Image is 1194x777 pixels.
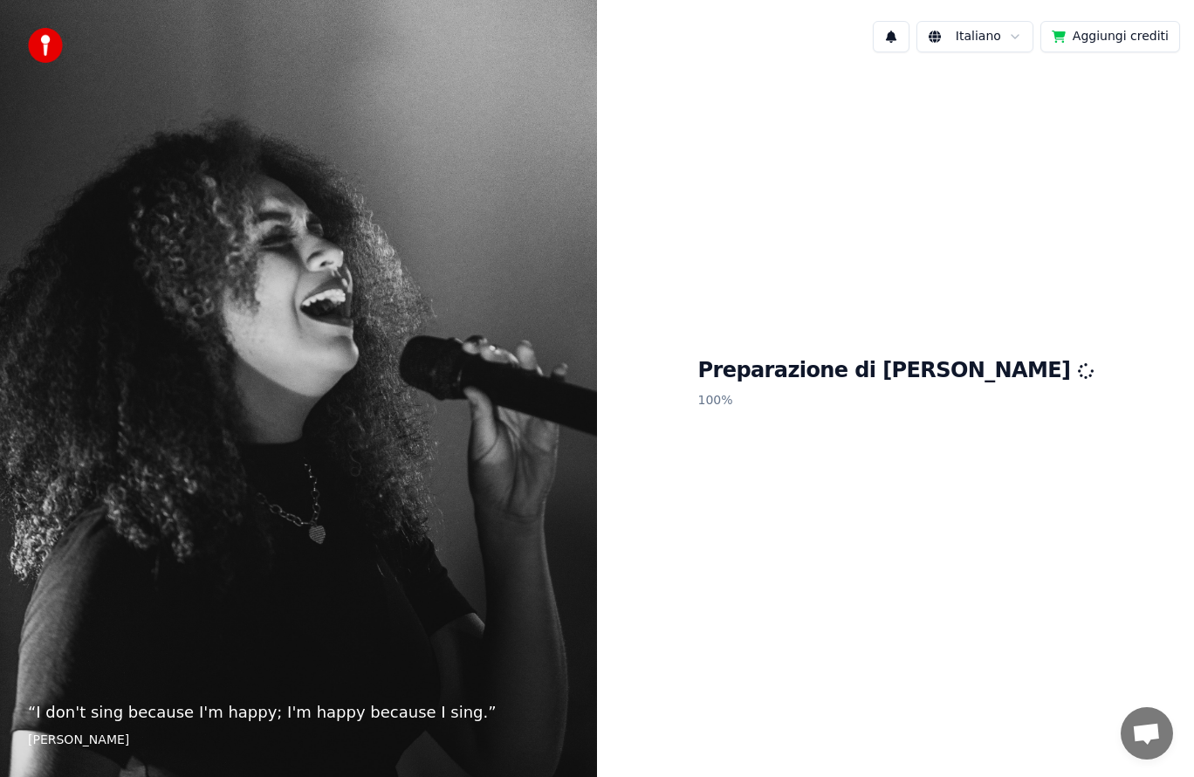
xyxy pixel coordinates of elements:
p: 100 % [698,385,1094,416]
p: “ I don't sing because I'm happy; I'm happy because I sing. ” [28,700,569,725]
img: youka [28,28,63,63]
footer: [PERSON_NAME] [28,732,569,749]
button: Aggiungi crediti [1040,21,1180,52]
h1: Preparazione di [PERSON_NAME] [698,357,1094,385]
a: Aprire la chat [1121,707,1173,760]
